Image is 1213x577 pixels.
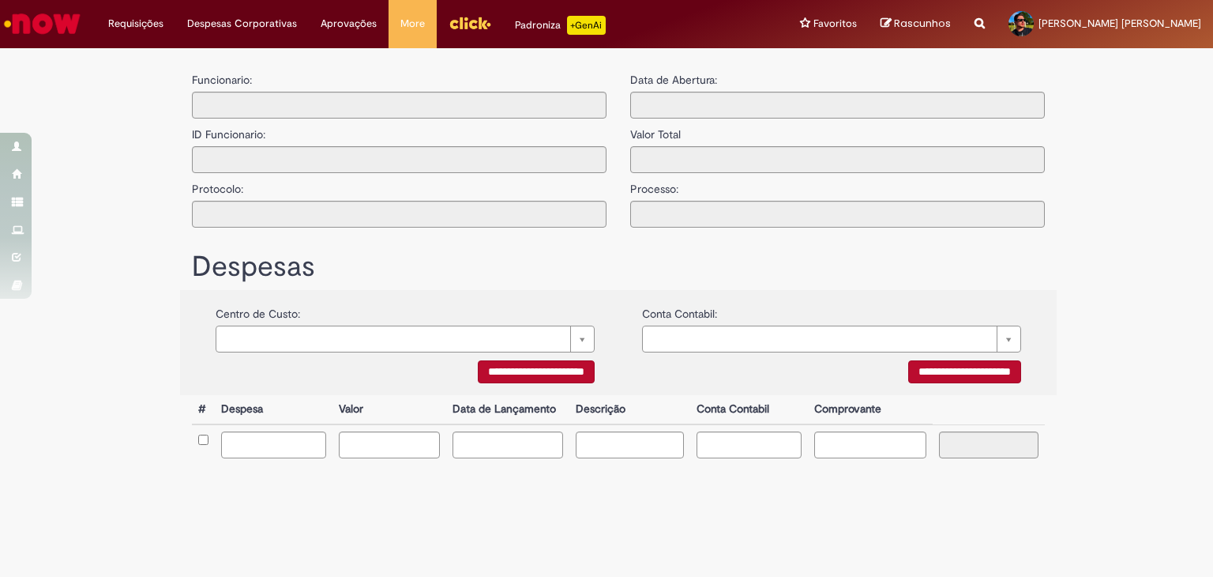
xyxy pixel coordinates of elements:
[630,173,678,197] label: Processo:
[630,119,681,142] label: Valor Total
[690,395,808,424] th: Conta Contabil
[813,16,857,32] span: Favoritos
[881,17,951,32] a: Rascunhos
[216,298,300,322] label: Centro de Custo:
[808,395,933,424] th: Comprovante
[2,8,83,40] img: ServiceNow
[400,16,425,32] span: More
[321,16,377,32] span: Aprovações
[894,16,951,31] span: Rascunhos
[1038,17,1201,30] span: [PERSON_NAME] [PERSON_NAME]
[187,16,297,32] span: Despesas Corporativas
[216,326,595,353] a: Limpar campo {0}
[569,395,689,424] th: Descrição
[446,395,570,424] th: Data de Lançamento
[642,326,1021,353] a: Limpar campo {0}
[332,395,445,424] th: Valor
[192,72,252,88] label: Funcionario:
[515,16,606,35] div: Padroniza
[192,173,243,197] label: Protocolo:
[192,395,215,424] th: #
[630,72,717,88] label: Data de Abertura:
[108,16,163,32] span: Requisições
[449,11,491,35] img: click_logo_yellow_360x200.png
[642,298,717,322] label: Conta Contabil:
[215,395,332,424] th: Despesa
[192,251,1045,283] h1: Despesas
[567,16,606,35] p: +GenAi
[192,119,265,142] label: ID Funcionario:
